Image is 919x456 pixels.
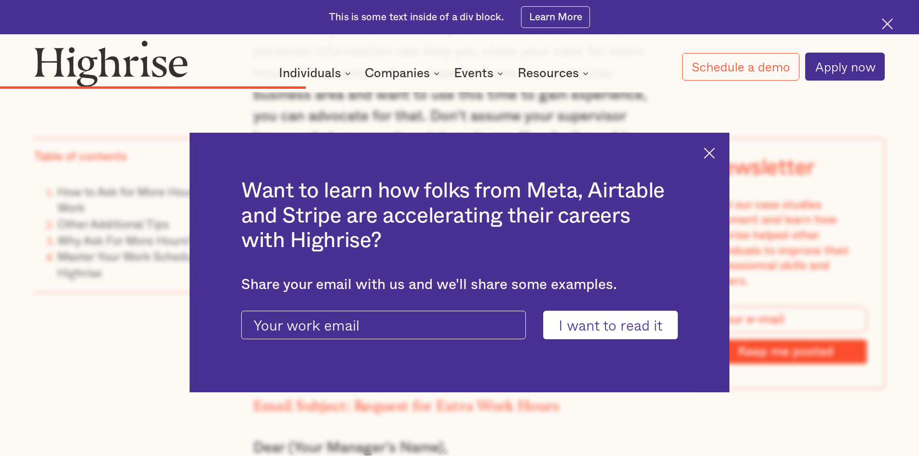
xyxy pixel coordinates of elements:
[682,53,800,81] a: Schedule a demo
[241,179,678,253] h2: Want to learn how folks from Meta, Airtable and Stripe are accelerating their careers with Highrise?
[365,68,430,79] div: Companies
[518,68,591,79] div: Resources
[34,40,188,86] img: Highrise logo
[805,53,885,81] a: Apply now
[521,6,590,28] a: Learn More
[329,11,504,24] div: This is some text inside of a div block.
[241,311,678,340] form: current-ascender-blog-article-modal-form
[882,18,893,29] img: Cross icon
[279,68,354,79] div: Individuals
[543,311,678,340] input: I want to read it
[454,68,494,79] div: Events
[241,311,526,340] input: Your work email
[518,68,579,79] div: Resources
[241,276,678,293] div: Share your email with us and we'll share some examples.
[704,148,715,159] img: Cross icon
[279,68,341,79] div: Individuals
[365,68,442,79] div: Companies
[454,68,506,79] div: Events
